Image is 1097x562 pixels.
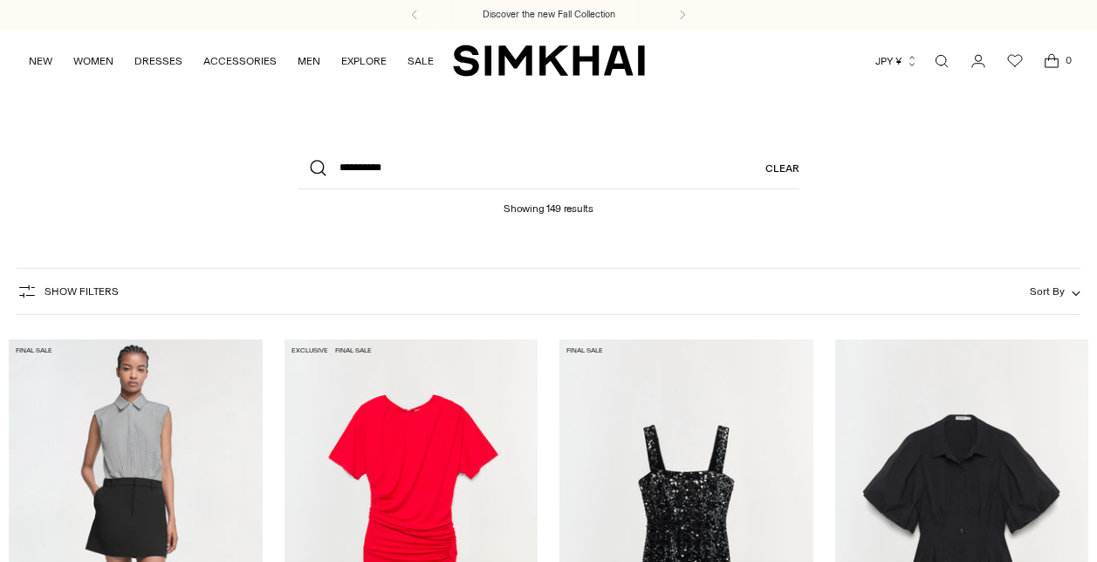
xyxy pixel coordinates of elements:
[45,285,119,298] span: Show Filters
[1060,52,1076,68] span: 0
[961,44,996,79] a: Go to the account page
[483,8,615,22] a: Discover the new Fall Collection
[203,42,277,80] a: ACCESSORIES
[17,278,119,305] button: Show Filters
[1030,282,1080,301] button: Sort By
[998,44,1032,79] a: Wishlist
[29,42,52,80] a: NEW
[1030,285,1065,298] span: Sort By
[924,44,959,79] a: Open search modal
[298,42,320,80] a: MEN
[134,42,182,80] a: DRESSES
[73,42,113,80] a: WOMEN
[1034,44,1069,79] a: Open cart modal
[765,147,799,189] a: Clear
[298,147,339,189] button: Search
[453,44,645,78] a: SIMKHAI
[341,42,387,80] a: EXPLORE
[875,42,918,80] button: JPY ¥
[504,189,593,215] h1: Showing 149 results
[408,42,434,80] a: SALE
